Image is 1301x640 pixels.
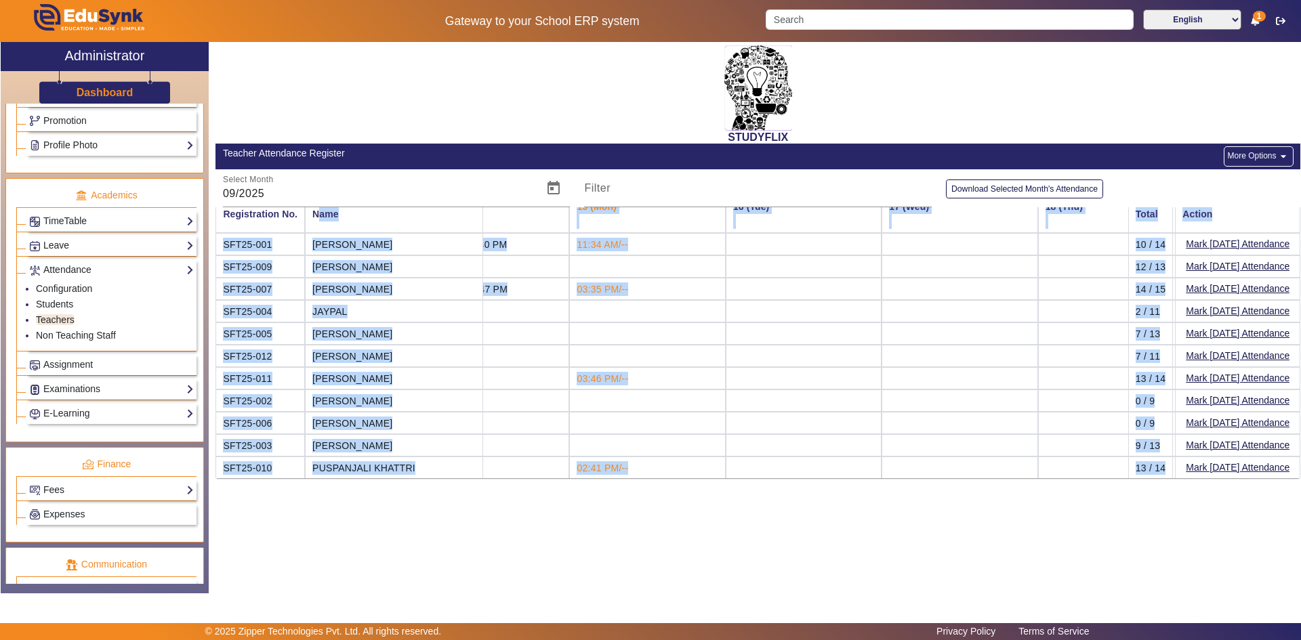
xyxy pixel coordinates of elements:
[1184,459,1291,476] button: Mark [DATE] Attendance
[29,357,194,372] a: Assignment
[1128,456,1174,479] mat-cell: 13 / 14
[1128,345,1174,367] mat-cell: 7 / 11
[205,624,442,639] p: © 2025 Zipper Technologies Pvt. Ltd. All rights reserved.
[305,389,483,412] mat-cell: [PERSON_NAME]
[215,412,305,434] mat-cell: SFT25-006
[1184,347,1291,364] button: Mark [DATE] Attendance
[1128,278,1174,300] mat-cell: 14 / 15
[30,116,40,126] img: Branchoperations.png
[930,622,1002,640] a: Privacy Policy
[223,175,274,184] mat-label: Select Month
[569,195,725,233] th: 15 (Mon)
[30,360,40,370] img: Assignments.png
[36,283,92,294] a: Configuration
[215,367,305,389] mat-cell: SFT25-011
[215,434,305,456] mat-cell: SFT25-003
[76,85,134,100] a: Dashboard
[1184,303,1291,320] button: Mark [DATE] Attendance
[215,389,305,412] mat-cell: SFT25-002
[1128,367,1174,389] mat-cell: 13 / 14
[1038,195,1194,233] th: 18 (Thu)
[30,509,40,519] img: Payroll.png
[1277,150,1290,163] mat-icon: arrow_drop_down
[577,463,628,473] span: 02:41 PM/--
[29,507,194,522] a: Expenses
[1253,11,1266,22] span: 1
[1184,414,1291,431] button: Mark [DATE] Attendance
[215,255,305,278] mat-cell: SFT25-009
[215,456,305,479] mat-cell: SFT25-010
[305,434,483,456] mat-cell: [PERSON_NAME]
[584,182,611,194] mat-label: Filter
[1175,195,1300,233] mat-header-cell: Action
[1224,146,1293,167] button: More Options
[305,233,483,255] mat-cell: [PERSON_NAME]
[305,255,483,278] mat-cell: [PERSON_NAME]
[1128,233,1174,255] mat-cell: 10 / 14
[577,373,628,384] span: 03:46 PM/--
[766,9,1133,30] input: Search
[82,458,94,471] img: finance.png
[43,115,87,126] span: Promotion
[305,367,483,389] mat-cell: [PERSON_NAME]
[882,195,1037,233] th: 17 (Wed)
[305,322,483,345] mat-cell: [PERSON_NAME]
[215,300,305,322] mat-cell: SFT25-004
[215,345,305,367] mat-cell: SFT25-012
[305,345,483,367] mat-cell: [PERSON_NAME]
[36,299,73,310] a: Students
[36,314,75,325] a: Teachers
[43,359,93,370] span: Assignment
[1128,255,1174,278] mat-cell: 12 / 13
[1184,258,1291,275] button: Mark [DATE] Attendance
[1128,300,1174,322] mat-cell: 2 / 11
[16,557,197,572] p: Communication
[413,195,569,233] th: 14 (Sun)
[1184,370,1291,387] button: Mark [DATE] Attendance
[305,412,483,434] mat-cell: [PERSON_NAME]
[577,284,628,295] span: 03:35 PM/--
[29,113,194,129] a: Promotion
[1128,322,1174,345] mat-cell: 7 / 13
[75,190,87,202] img: academic.png
[215,131,1300,144] h2: STUDYFLIX
[65,47,145,64] h2: Administrator
[77,86,133,99] h3: Dashboard
[946,179,1103,198] button: Download Selected Month's Attendance
[1012,622,1096,640] a: Terms of Service
[537,172,570,205] button: Open calendar
[577,239,627,250] span: 11:34 AM/--
[1184,437,1291,454] button: Mark [DATE] Attendance
[724,45,792,131] img: 2da83ddf-6089-4dce-a9e2-416746467bdd
[305,195,483,233] mat-header-cell: Name
[1,42,209,71] a: Administrator
[1128,434,1174,456] mat-cell: 9 / 13
[16,188,197,202] p: Academics
[1128,195,1174,233] mat-header-cell: Total
[305,300,483,322] mat-cell: JAYPAL
[305,278,483,300] mat-cell: [PERSON_NAME]
[16,457,197,471] p: Finance
[215,322,305,345] mat-cell: SFT25-005
[1128,412,1174,434] mat-cell: 0 / 9
[726,195,882,233] th: 16 (Tue)
[215,195,305,233] mat-header-cell: Registration No.
[66,559,78,571] img: communication.png
[333,14,751,28] h5: Gateway to your School ERP system
[305,456,483,479] mat-cell: PUSPANJALI KHATTRI
[215,233,305,255] mat-cell: SFT25-001
[36,330,116,341] a: Non Teaching Staff
[215,278,305,300] mat-cell: SFT25-007
[223,146,751,161] div: Teacher Attendance Register
[1184,392,1291,409] button: Mark [DATE] Attendance
[1184,325,1291,342] button: Mark [DATE] Attendance
[1184,280,1291,297] button: Mark [DATE] Attendance
[1184,236,1291,253] button: Mark [DATE] Attendance
[1128,389,1174,412] mat-cell: 0 / 9
[43,509,85,519] span: Expenses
